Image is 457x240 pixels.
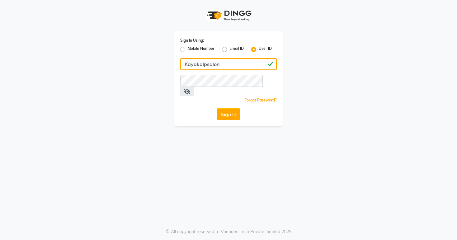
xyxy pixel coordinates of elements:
[180,75,263,87] input: Username
[217,108,240,120] button: Sign In
[204,6,253,25] img: logo1.svg
[180,38,204,43] label: Sign In Using:
[188,46,214,53] label: Mobile Number
[180,58,277,70] input: Username
[229,46,244,53] label: Email ID
[244,98,277,102] a: Forgot Password?
[259,46,272,53] label: User ID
